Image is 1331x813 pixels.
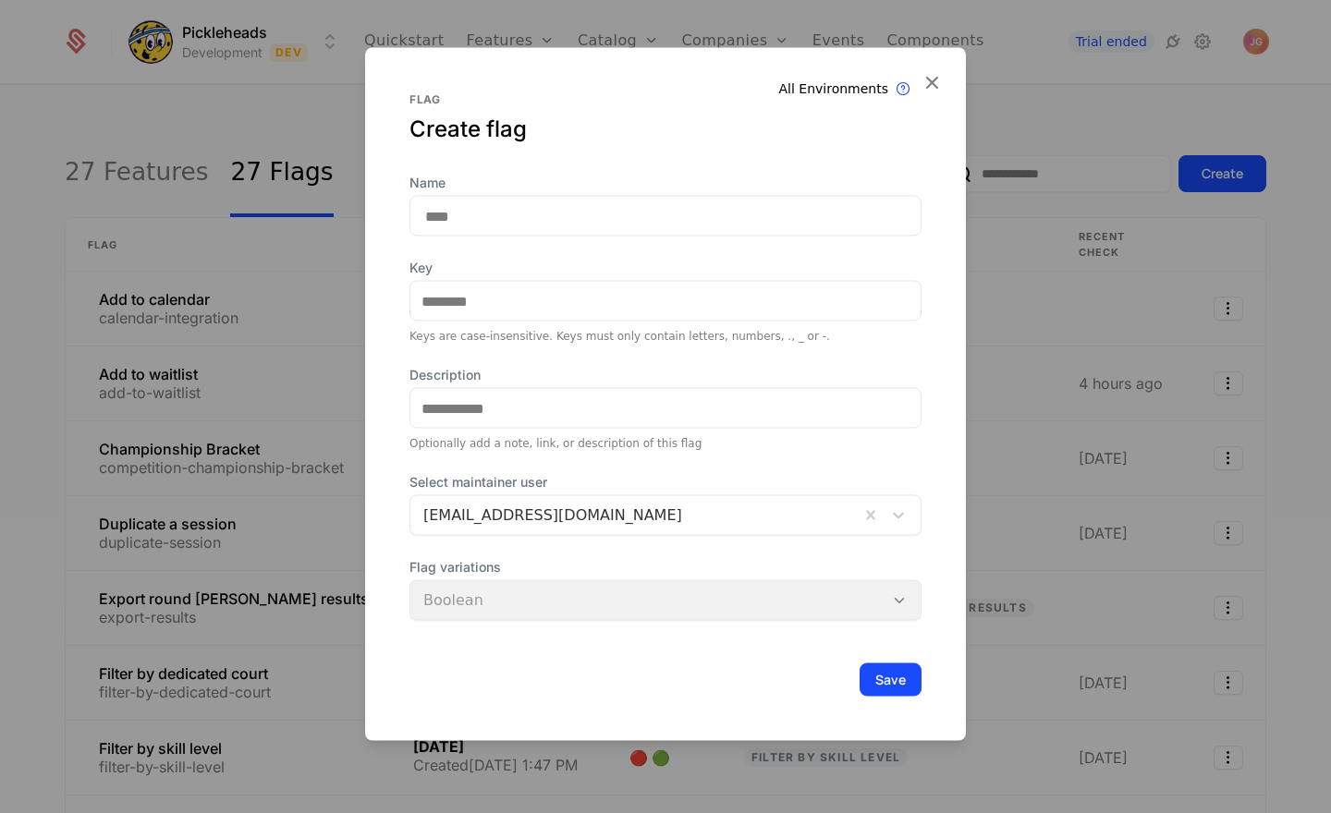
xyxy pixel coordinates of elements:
[409,473,922,491] span: Select maintainer user
[409,174,922,192] label: Name
[409,115,922,144] div: Create flag
[409,329,922,344] div: Keys are case-insensitive. Keys must only contain letters, numbers, ., _ or -.
[860,663,922,697] button: Save
[409,436,922,451] div: Optionally add a note, link, or description of this flag
[409,558,922,576] span: Flag variations
[409,259,922,277] label: Key
[409,92,922,107] div: Flag
[779,79,889,98] div: All Environments
[409,366,922,384] label: Description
